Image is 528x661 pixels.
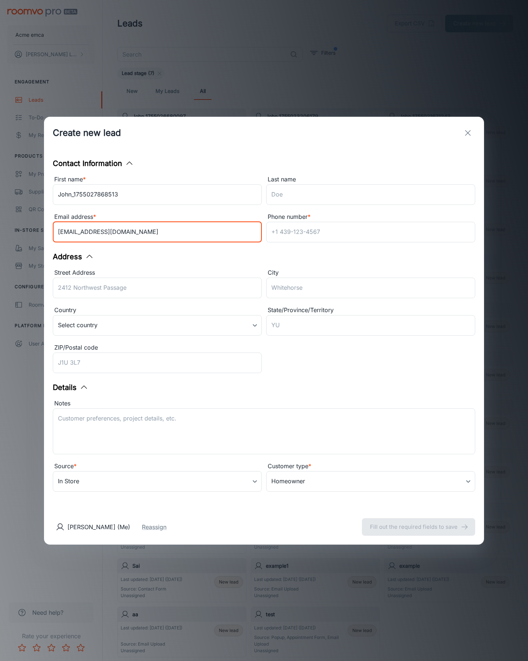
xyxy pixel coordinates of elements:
[53,222,262,242] input: myname@example.com
[53,268,262,278] div: Street Address
[53,175,262,184] div: First name
[266,268,475,278] div: City
[53,315,262,336] div: Select country
[53,399,475,408] div: Notes
[461,126,475,140] button: exit
[266,222,475,242] input: +1 439-123-4567
[266,471,475,492] div: Homeowner
[266,175,475,184] div: Last name
[53,382,88,393] button: Details
[53,462,262,471] div: Source
[266,306,475,315] div: State/Province/Territory
[53,278,262,298] input: 2412 Northwest Passage
[53,353,262,373] input: J1U 3L7
[142,523,166,531] button: Reassign
[53,343,262,353] div: ZIP/Postal code
[53,471,262,492] div: In Store
[53,184,262,205] input: John
[266,315,475,336] input: YU
[266,462,475,471] div: Customer type
[53,212,262,222] div: Email address
[67,523,130,531] p: [PERSON_NAME] (Me)
[53,126,121,140] h1: Create new lead
[266,184,475,205] input: Doe
[266,212,475,222] div: Phone number
[53,251,94,262] button: Address
[53,306,262,315] div: Country
[53,158,134,169] button: Contact Information
[266,278,475,298] input: Whitehorse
